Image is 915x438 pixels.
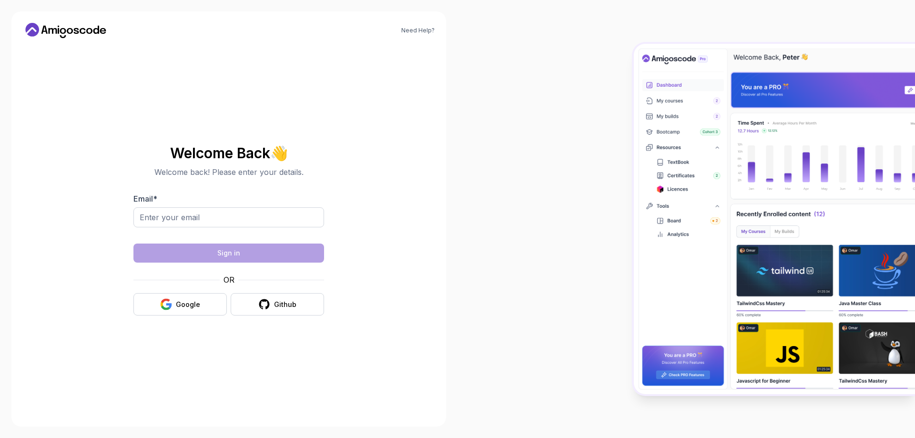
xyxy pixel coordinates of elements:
label: Email * [133,194,157,204]
div: Google [176,300,200,309]
button: Github [231,293,324,316]
button: Google [133,293,227,316]
p: OR [224,274,234,285]
p: Welcome back! Please enter your details. [133,166,324,178]
div: Github [274,300,296,309]
input: Enter your email [133,207,324,227]
a: Home link [23,23,109,38]
span: 👋 [268,142,291,164]
img: Amigoscode Dashboard [634,44,915,394]
h2: Welcome Back [133,145,324,161]
button: Sign in [133,244,324,263]
div: Sign in [217,248,240,258]
a: Need Help? [401,27,435,34]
